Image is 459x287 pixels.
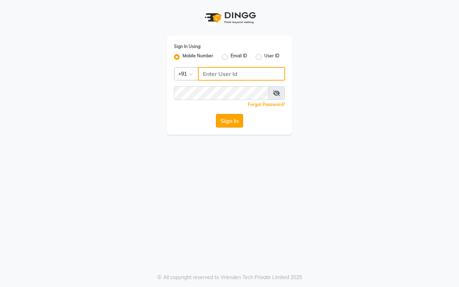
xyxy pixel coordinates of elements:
[264,53,279,61] label: User ID
[248,102,285,107] a: Forgot Password?
[183,53,213,61] label: Mobile Number
[231,53,247,61] label: Email ID
[174,43,201,50] label: Sign In Using:
[216,114,243,128] button: Sign In
[174,86,269,100] input: Username
[201,7,258,28] img: logo1.svg
[198,67,285,81] input: Username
